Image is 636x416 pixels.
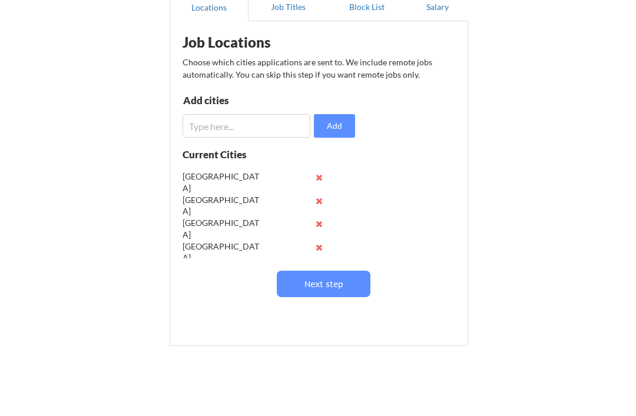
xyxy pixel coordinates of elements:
div: Add cities [183,95,305,105]
div: [GEOGRAPHIC_DATA] [183,217,260,240]
div: Current Cities [183,149,272,159]
button: Next step [277,271,370,297]
div: [GEOGRAPHIC_DATA] [183,241,260,264]
div: Choose which cities applications are sent to. We include remote jobs automatically. You can skip ... [183,56,453,81]
div: [GEOGRAPHIC_DATA] [183,171,260,194]
div: Job Locations [183,35,331,49]
input: Type here... [183,114,310,138]
div: [GEOGRAPHIC_DATA] [183,194,260,217]
button: Add [314,114,355,138]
